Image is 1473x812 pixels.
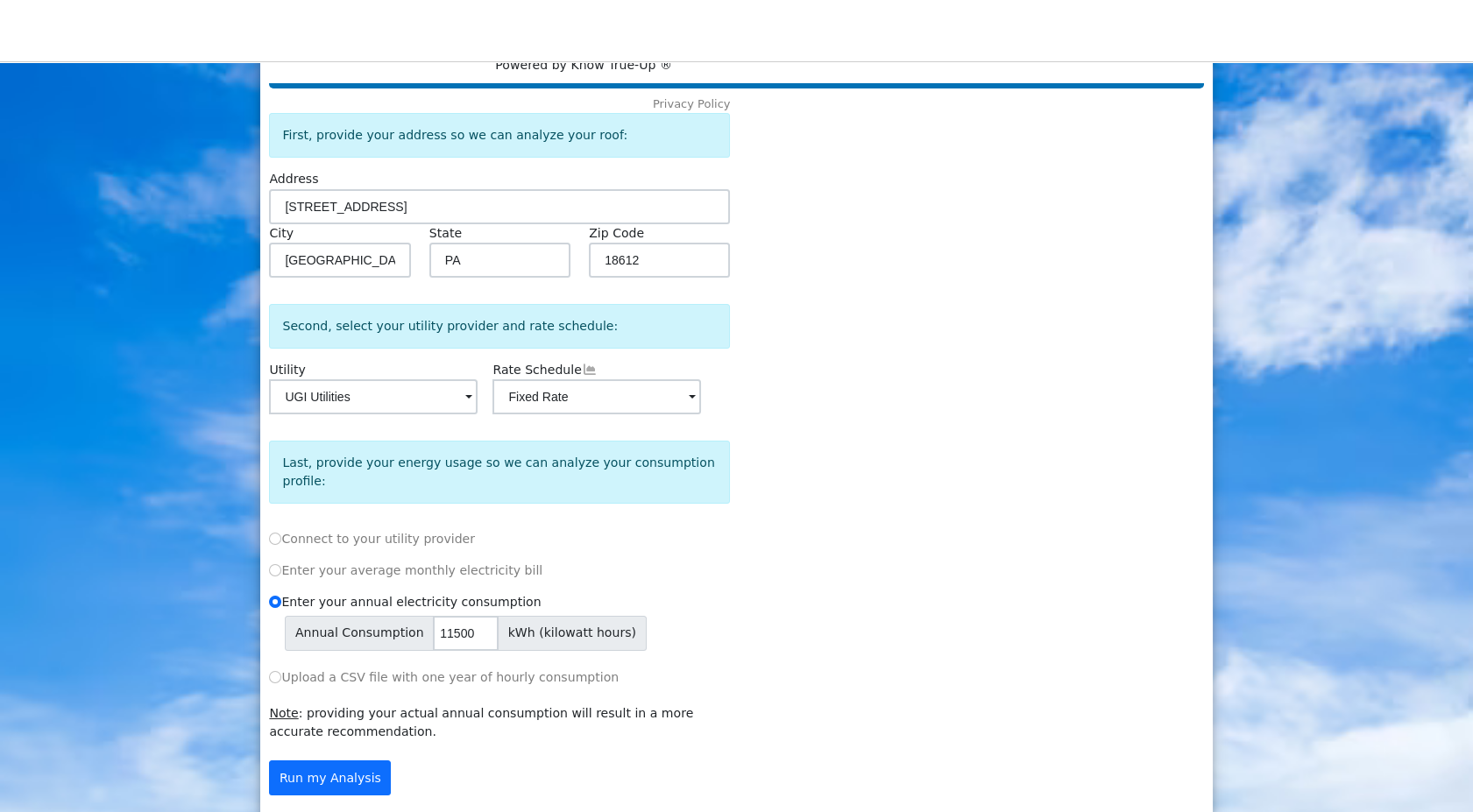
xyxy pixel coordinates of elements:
[269,224,294,243] label: City
[269,596,281,608] input: Enter your annual electricity consumption
[269,561,542,580] label: Enter your average monthly electricity bill
[269,379,478,414] input: Select a Utility
[269,361,305,379] label: Utility
[653,97,731,110] a: Privacy Policy
[269,304,730,349] div: Second, select your utility provider and rate schedule:
[492,363,581,377] span: Alias: None
[492,379,701,414] input: Select a Rate Schedule
[269,170,318,188] label: Address
[498,616,646,651] span: kWh (kilowatt hours)
[266,704,733,741] div: : providing your actual annual consumption will result in a more accurate recommendation.
[269,441,730,504] div: Last, provide your energy usage so we can analyze your consumption profile:
[269,113,730,158] div: First, provide your address so we can analyze your roof:
[269,530,475,548] label: Connect to your utility provider
[269,760,391,795] button: Run my Analysis
[269,564,281,576] input: Enter your average monthly electricity bill
[269,593,541,611] label: Enter your annual electricity consumption
[269,668,619,687] label: Upload a CSV file with one year of hourly consumption
[269,706,298,720] u: Note
[589,224,644,243] label: Zip Code
[429,224,462,243] label: State
[269,533,281,545] input: Connect to your utility provider
[285,616,434,651] span: Annual Consumption
[269,671,281,683] input: Upload a CSV file with one year of hourly consumption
